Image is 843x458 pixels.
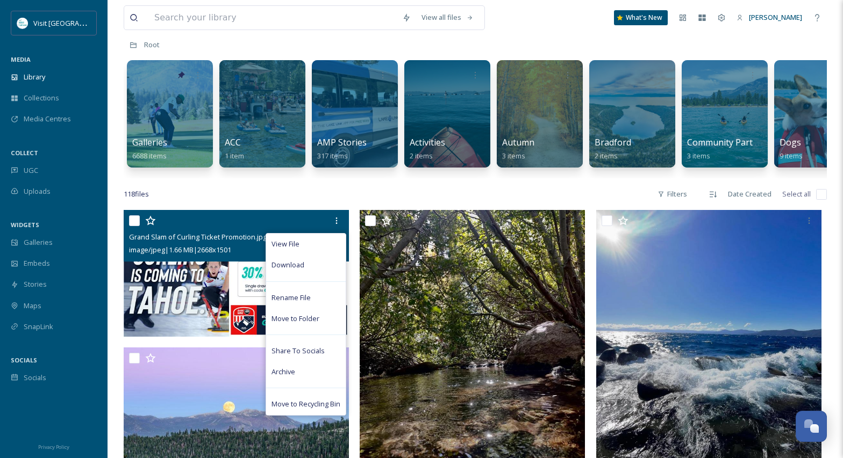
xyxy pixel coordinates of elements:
span: Socials [24,373,46,383]
span: Embeds [24,258,50,268]
span: ACC [225,136,241,148]
span: Archive [272,367,295,377]
span: [PERSON_NAME] [749,12,802,22]
span: 6688 items [132,151,167,161]
span: Grand Slam of Curling Ticket Promotion.jpg [129,232,267,242]
a: AMP Stories317 items [317,137,367,161]
span: Library [24,72,45,82]
span: UGC [24,165,38,176]
span: 9 items [780,151,803,161]
span: Autumn [502,136,534,148]
span: Move to Folder [272,314,319,324]
a: Autumn3 items [502,137,534,161]
img: download.jpeg [17,18,28,28]
span: 317 items [317,151,348,161]
span: Visit [GEOGRAPHIC_DATA] [33,18,117,28]
a: [PERSON_NAME] [731,7,808,28]
span: Bradford [595,136,631,148]
span: MEDIA [11,55,31,63]
span: COLLECT [11,149,38,157]
span: 3 items [502,151,525,161]
a: ACC1 item [225,137,244,161]
a: What's New [614,10,668,25]
span: Media Centres [24,114,71,124]
span: Download [272,260,304,270]
span: Select all [782,189,811,199]
a: Root [144,38,160,51]
span: View File [272,239,299,249]
input: Search your library [149,6,397,30]
span: Galleries [132,136,167,148]
span: SnapLink [24,322,53,332]
span: 1 item [225,151,244,161]
span: Dogs [780,136,801,148]
span: WIDGETS [11,221,39,229]
span: Share To Socials [272,346,325,356]
span: Uploads [24,186,51,197]
a: Privacy Policy [38,440,69,453]
span: Galleries [24,237,53,248]
span: Community Partner [687,136,767,148]
div: Date Created [723,184,777,205]
a: Activities2 items [410,137,445,161]
a: Bradford2 items [595,137,631,161]
span: Privacy Policy [38,444,69,450]
span: Move to Recycling Bin [272,399,340,409]
span: Rename File [272,293,311,303]
span: 2 items [595,151,618,161]
button: Open Chat [796,411,827,442]
a: Community Partner3 items [687,137,767,161]
a: Dogs9 items [780,137,803,161]
a: Galleries6688 items [132,137,167,161]
span: AMP Stories [317,136,367,148]
span: 118 file s [124,189,149,199]
span: Root [144,40,160,49]
span: Stories [24,279,47,289]
span: Activities [410,136,445,148]
div: Filters [652,184,692,205]
span: Maps [24,301,41,311]
img: Grand Slam of Curling Ticket Promotion.jpg [124,210,349,337]
a: View all files [416,7,479,28]
span: SOCIALS [11,356,37,364]
span: image/jpeg | 1.66 MB | 2668 x 1501 [129,245,231,255]
span: 3 items [687,151,710,161]
span: 2 items [410,151,433,161]
span: Collections [24,93,59,103]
